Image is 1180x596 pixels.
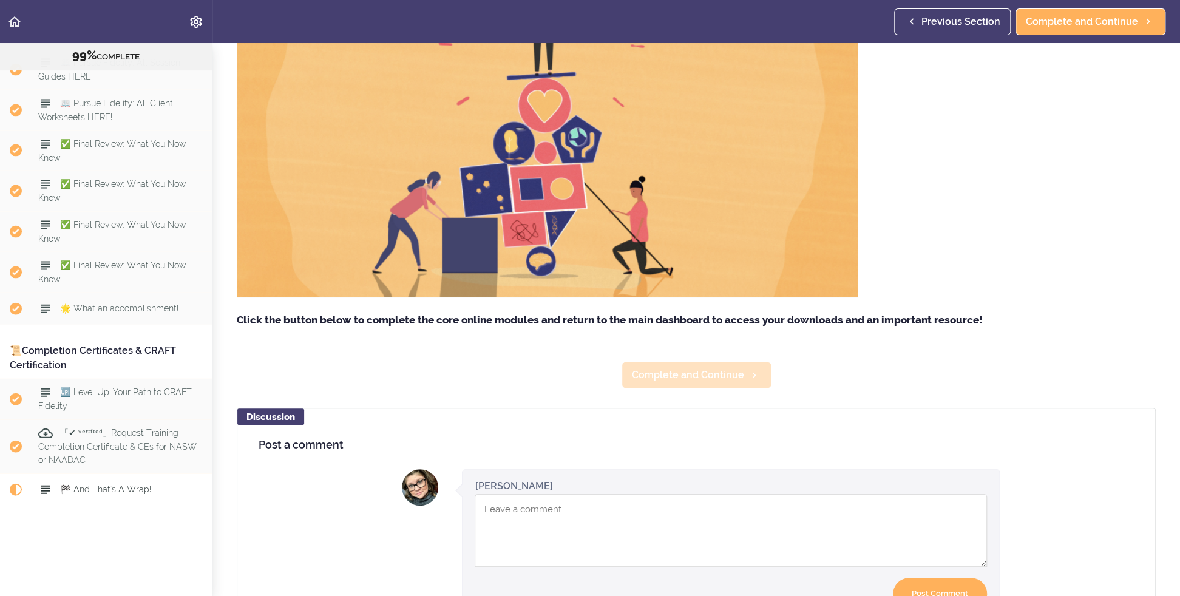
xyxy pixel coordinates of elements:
a: Complete and Continue [622,362,771,388]
span: ✅ Final Review: What You Now Know [38,220,186,243]
div: [PERSON_NAME] [475,479,552,493]
span: ✅ Final Review: What You Now Know [38,179,186,203]
span: 99% [72,48,97,63]
span: Complete and Continue [632,368,744,382]
div: COMPLETE [15,48,197,64]
h4: Post a comment [259,439,1134,451]
svg: Back to course curriculum [7,15,22,29]
img: Valerie Chaput [402,469,438,506]
textarea: Comment box [475,494,987,567]
span: ✅ Final Review: What You Now Know [38,138,186,162]
span: 🆙 Level Up: Your Path to CRAFT Fidelity [38,387,192,411]
span: 🌟 What an accomplishment! [60,303,178,313]
span: Previous Section [921,15,1000,29]
strong: Click the button below to complete the core online modules and return to the main dashboard to ac... [237,314,982,326]
a: Complete and Continue [1016,8,1165,35]
span: ✅ Final Review: What You Now Know [38,260,186,284]
span: Complete and Continue [1026,15,1138,29]
a: Previous Section [894,8,1011,35]
span: 🏁 And That's A Wrap! [60,484,151,494]
div: Discussion [237,408,304,425]
svg: Settings Menu [189,15,203,29]
span: 📖 Pursue Fidelity: All Client Worksheets HERE! [38,98,173,121]
span: 「✔ ᵛᵉʳᶦᶠᶦᵉᵈ」Request Training Completion Certificate & CEs for NASW or NAADAC [38,428,197,465]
